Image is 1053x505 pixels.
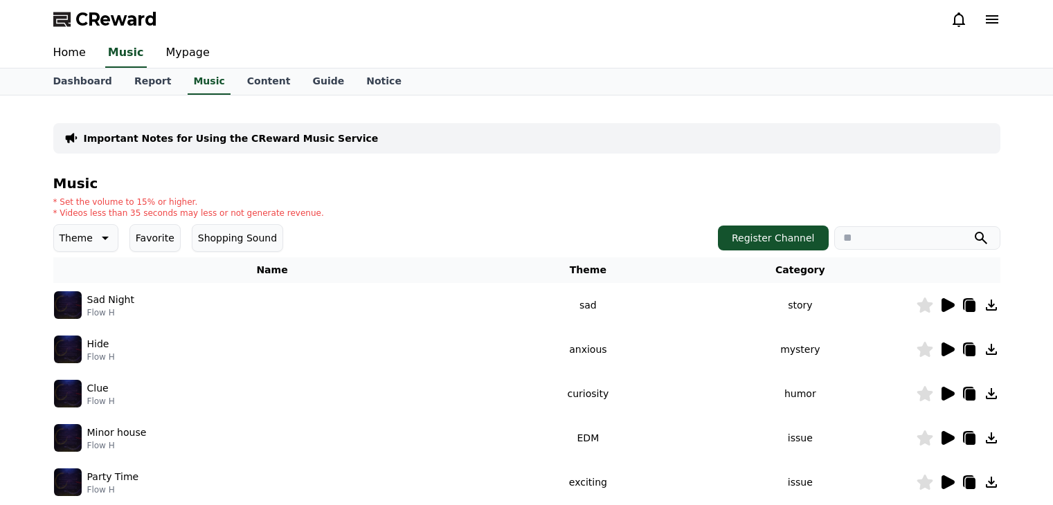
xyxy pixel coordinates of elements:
p: Flow H [87,440,147,451]
button: Shopping Sound [192,224,283,252]
h4: Music [53,176,1000,191]
a: Mypage [155,39,221,68]
a: Guide [301,68,355,95]
a: CReward [53,8,157,30]
img: music [54,424,82,452]
p: Party Time [87,470,139,484]
td: humor [685,371,915,416]
img: music [54,468,82,496]
a: Notice [355,68,413,95]
a: Home [42,39,97,68]
img: music [54,336,82,363]
td: mystery [685,327,915,371]
td: story [685,283,915,327]
p: * Videos less than 35 seconds may less or not generate revenue. [53,208,324,219]
span: CReward [75,8,157,30]
button: Favorite [129,224,181,252]
th: Name [53,257,492,283]
p: Hide [87,337,109,351]
a: Music [105,39,147,68]
img: music [54,291,82,319]
a: Music [188,68,230,95]
td: issue [685,416,915,460]
p: Minor house [87,425,147,440]
button: Theme [53,224,118,252]
p: Clue [87,381,109,396]
p: Flow H [87,351,115,362]
img: music [54,380,82,407]
td: curiosity [492,371,685,416]
a: Important Notes for Using the CReward Music Service [84,131,379,145]
td: sad [492,283,685,327]
p: * Set the volume to 15% or higher. [53,196,324,208]
p: Flow H [87,307,134,318]
p: Flow H [87,484,139,495]
a: Dashboard [42,68,123,95]
a: Report [123,68,183,95]
td: EDM [492,416,685,460]
td: issue [685,460,915,504]
p: Theme [60,228,93,248]
p: Flow H [87,396,115,407]
td: exciting [492,460,685,504]
p: Sad Night [87,293,134,307]
td: anxious [492,327,685,371]
button: Register Channel [718,226,829,250]
th: Theme [492,257,685,283]
th: Category [685,257,915,283]
a: Content [236,68,302,95]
